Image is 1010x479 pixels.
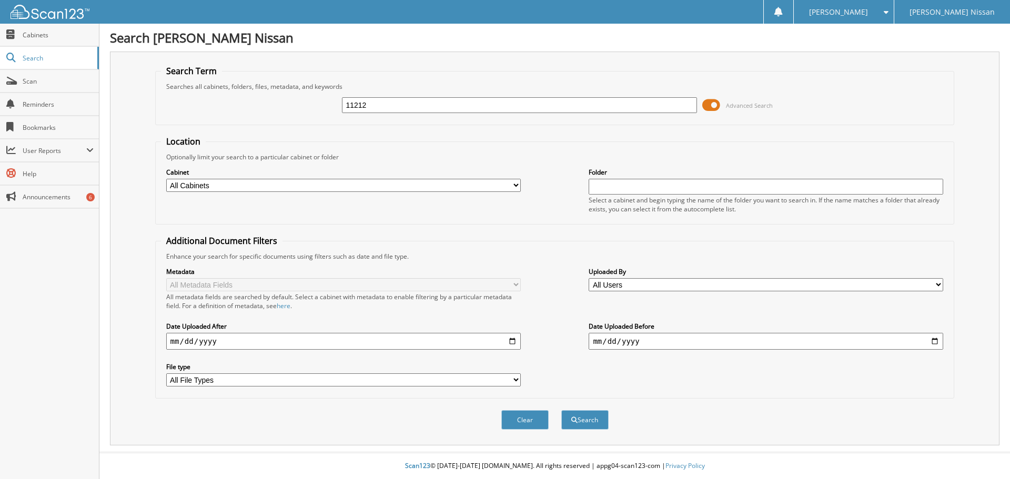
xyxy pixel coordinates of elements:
a: Privacy Policy [665,461,705,470]
span: Scan [23,77,94,86]
label: Metadata [166,267,521,276]
label: Date Uploaded After [166,322,521,331]
div: 6 [86,193,95,201]
div: Enhance your search for specific documents using filters such as date and file type. [161,252,949,261]
button: Search [561,410,609,430]
div: Select a cabinet and begin typing the name of the folder you want to search in. If the name match... [589,196,943,213]
span: Help [23,169,94,178]
legend: Search Term [161,65,222,77]
img: scan123-logo-white.svg [11,5,89,19]
legend: Additional Document Filters [161,235,282,247]
label: Uploaded By [589,267,943,276]
label: Folder [589,168,943,177]
span: Scan123 [405,461,430,470]
input: end [589,333,943,350]
div: © [DATE]-[DATE] [DOMAIN_NAME]. All rights reserved | appg04-scan123-com | [99,453,1010,479]
button: Clear [501,410,549,430]
div: Searches all cabinets, folders, files, metadata, and keywords [161,82,949,91]
span: Bookmarks [23,123,94,132]
div: Optionally limit your search to a particular cabinet or folder [161,152,949,161]
span: [PERSON_NAME] [809,9,868,15]
span: User Reports [23,146,86,155]
span: Announcements [23,192,94,201]
a: here [277,301,290,310]
label: Cabinet [166,168,521,177]
div: All metadata fields are searched by default. Select a cabinet with metadata to enable filtering b... [166,292,521,310]
span: Reminders [23,100,94,109]
span: Advanced Search [726,101,773,109]
label: File type [166,362,521,371]
span: Search [23,54,92,63]
label: Date Uploaded Before [589,322,943,331]
span: Cabinets [23,30,94,39]
iframe: Chat Widget [957,429,1010,479]
span: [PERSON_NAME] Nissan [910,9,995,15]
h1: Search [PERSON_NAME] Nissan [110,29,999,46]
legend: Location [161,136,206,147]
input: start [166,333,521,350]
